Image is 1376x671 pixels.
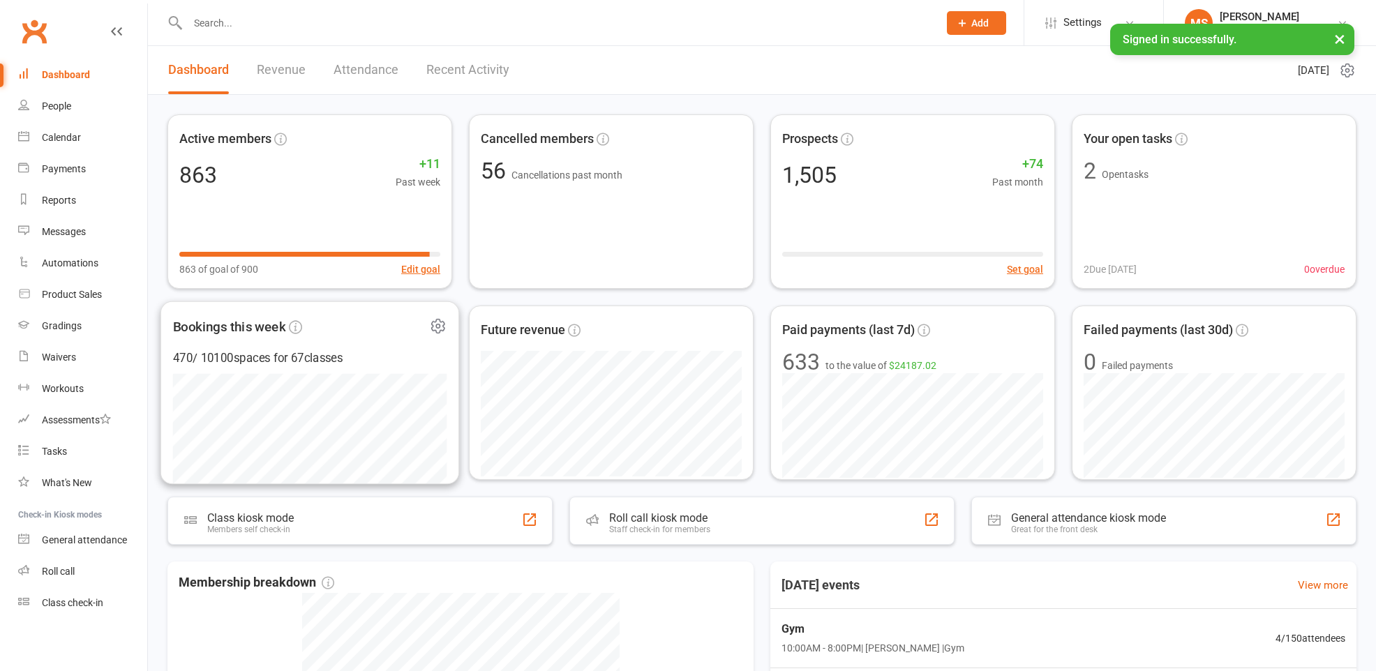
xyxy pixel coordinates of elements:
button: Edit goal [401,262,440,277]
div: 863 [179,164,217,186]
span: to the value of [825,358,936,373]
div: Reports [42,195,76,206]
span: Membership breakdown [179,573,334,593]
span: 10:00AM - 8:00PM | [PERSON_NAME] | Gym [782,640,964,656]
span: 56 [481,158,511,184]
a: Revenue [257,46,306,94]
div: General attendance [42,534,127,545]
a: Dashboard [18,59,147,91]
div: 633 [782,351,820,373]
span: [DATE] [1298,62,1329,79]
span: Signed in successfully. [1123,33,1236,46]
span: Paid payments (last 7d) [782,320,915,340]
div: Staff check-in for members [609,525,710,534]
div: Messages [42,226,86,237]
span: +74 [992,154,1043,174]
span: Active members [179,129,271,149]
div: Workouts [42,383,84,394]
div: Tasks [42,446,67,457]
a: Class kiosk mode [18,587,147,619]
div: Dashboard [42,69,90,80]
h3: [DATE] events [770,573,871,598]
a: Product Sales [18,279,147,310]
span: Settings [1063,7,1102,38]
span: Future revenue [481,320,565,340]
div: Roll call kiosk mode [609,511,710,525]
a: View more [1298,577,1348,594]
span: 863 of goal of 900 [179,262,258,277]
div: Waivers [42,352,76,363]
a: Tasks [18,436,147,467]
button: Set goal [1007,262,1043,277]
a: Attendance [334,46,398,94]
span: $24187.02 [889,360,936,371]
div: [PERSON_NAME] [1220,10,1337,23]
a: Waivers [18,342,147,373]
span: Cancellations past month [511,169,622,181]
div: Class check-in [42,597,103,608]
span: 0 overdue [1304,262,1345,277]
div: Product Sales [42,289,102,300]
button: Add [947,11,1006,35]
a: Recent Activity [426,46,509,94]
span: Open tasks [1102,169,1149,180]
a: Workouts [18,373,147,405]
div: Assessments [42,414,111,425]
span: Cancelled members [481,129,594,149]
span: Failed payments (last 30d) [1084,320,1233,340]
div: 470 / 10100 spaces for 67 classes [173,349,447,368]
input: Search... [184,13,929,33]
a: Roll call [18,556,147,587]
span: Bookings this week [173,316,286,337]
span: Failed payments [1102,358,1173,373]
a: Payments [18,153,147,185]
span: Your open tasks [1084,129,1172,149]
span: Past month [992,174,1043,190]
div: Calendar [42,132,81,143]
a: Messages [18,216,147,248]
a: What's New [18,467,147,499]
a: General attendance kiosk mode [18,525,147,556]
div: 0 [1084,351,1096,373]
a: Dashboard [168,46,229,94]
span: Past week [396,174,440,190]
a: Reports [18,185,147,216]
div: 1,505 [782,164,837,186]
span: Prospects [782,129,838,149]
div: What's New [42,477,92,488]
div: Payments [42,163,86,174]
div: Class kiosk mode [207,511,294,525]
div: Members self check-in [207,525,294,534]
span: 4 / 150 attendees [1276,631,1345,646]
div: MS [1185,9,1213,37]
span: Add [971,17,989,29]
a: People [18,91,147,122]
div: Automations [42,257,98,269]
div: 2 [1084,160,1096,182]
div: Roll call [42,566,75,577]
div: Gradings [42,320,82,331]
span: +11 [396,154,440,174]
div: Bujutsu Martial Arts Centre [1220,23,1337,36]
a: Automations [18,248,147,279]
span: Gym [782,620,964,638]
div: General attendance kiosk mode [1011,511,1166,525]
a: Clubworx [17,14,52,49]
a: Calendar [18,122,147,153]
span: 2 Due [DATE] [1084,262,1137,277]
a: Gradings [18,310,147,342]
div: People [42,100,71,112]
button: × [1327,24,1352,54]
div: Great for the front desk [1011,525,1166,534]
a: Assessments [18,405,147,436]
